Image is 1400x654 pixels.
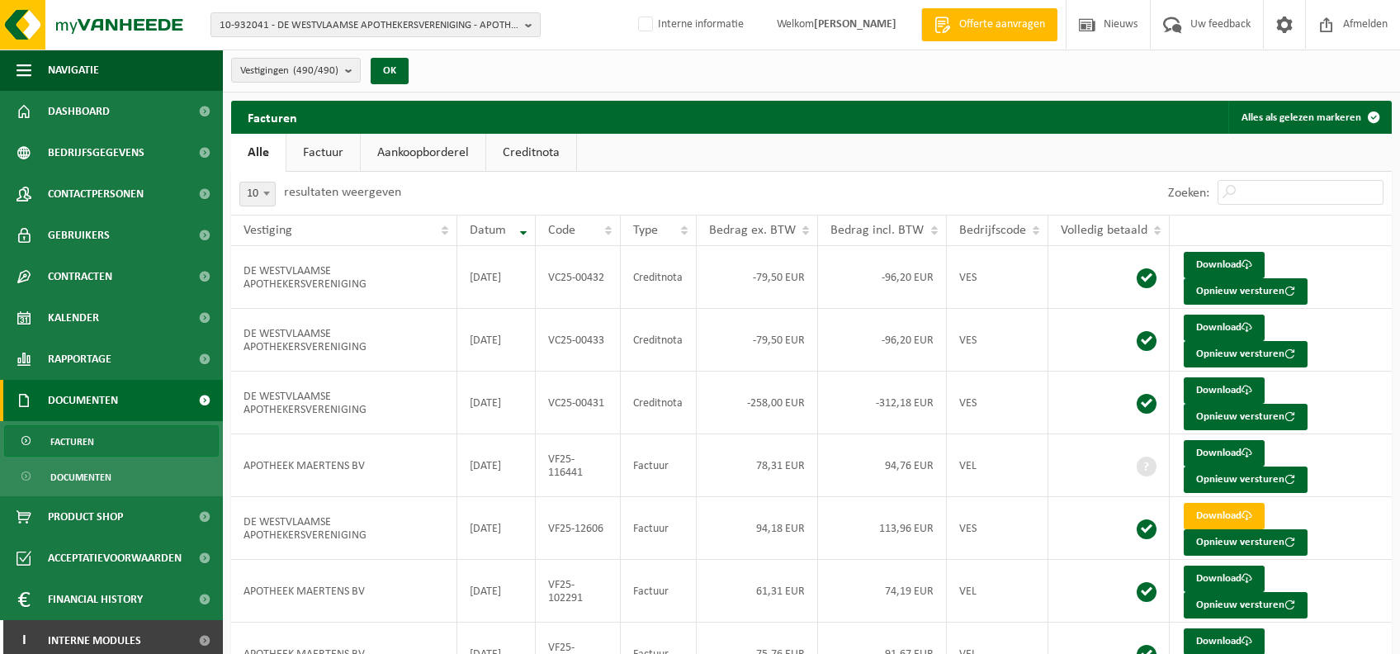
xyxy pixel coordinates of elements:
a: Aankoopborderel [361,134,485,172]
td: VEL [947,434,1048,497]
span: Volledig betaald [1061,224,1147,237]
td: VF25-116441 [536,434,621,497]
a: Creditnota [486,134,576,172]
button: Opnieuw versturen [1184,592,1308,618]
span: Contactpersonen [48,173,144,215]
td: VF25-102291 [536,560,621,623]
button: Opnieuw versturen [1184,341,1308,367]
span: Documenten [48,380,118,421]
td: DE WESTVLAAMSE APOTHEKERSVERENIGING [231,497,457,560]
td: VES [947,309,1048,372]
td: 61,31 EUR [697,560,818,623]
span: Vestigingen [240,59,338,83]
label: Zoeken: [1168,187,1209,200]
span: 10-932041 - DE WESTVLAAMSE APOTHEKERSVERENIGING - APOTHEEK NAUTILUS - HEIST-AAN-ZEE [220,13,518,38]
span: Vestiging [244,224,292,237]
td: VES [947,497,1048,560]
span: Bedrag incl. BTW [830,224,924,237]
span: Contracten [48,256,112,297]
td: 78,31 EUR [697,434,818,497]
td: [DATE] [457,497,536,560]
button: Opnieuw versturen [1184,404,1308,430]
a: Download [1184,503,1265,529]
a: Download [1184,566,1265,592]
td: VF25-12606 [536,497,621,560]
td: Factuur [621,560,697,623]
td: Factuur [621,497,697,560]
td: VC25-00433 [536,309,621,372]
td: -79,50 EUR [697,246,818,309]
strong: [PERSON_NAME] [814,18,896,31]
a: Documenten [4,461,219,492]
td: [DATE] [457,372,536,434]
a: Offerte aanvragen [921,8,1057,41]
a: Download [1184,252,1265,278]
button: Opnieuw versturen [1184,529,1308,556]
td: Creditnota [621,246,697,309]
button: Opnieuw versturen [1184,467,1308,493]
span: 10 [239,182,276,206]
span: Code [548,224,575,237]
a: Alle [231,134,286,172]
span: 10 [240,182,275,206]
td: 94,76 EUR [818,434,946,497]
span: Datum [470,224,506,237]
a: Factuur [286,134,360,172]
span: Kalender [48,297,99,339]
button: 10-932041 - DE WESTVLAAMSE APOTHEKERSVERENIGING - APOTHEEK NAUTILUS - HEIST-AAN-ZEE [210,12,541,37]
span: Dashboard [48,91,110,132]
td: -96,20 EUR [818,309,946,372]
count: (490/490) [293,65,338,76]
td: VC25-00431 [536,372,621,434]
span: Bedrijfscode [959,224,1026,237]
td: -258,00 EUR [697,372,818,434]
td: DE WESTVLAAMSE APOTHEKERSVERENIGING [231,309,457,372]
h2: Facturen [231,101,314,133]
td: 74,19 EUR [818,560,946,623]
span: Acceptatievoorwaarden [48,538,182,579]
span: Financial History [48,579,143,620]
span: Bedrag ex. BTW [709,224,796,237]
span: Rapportage [48,339,111,380]
td: [DATE] [457,246,536,309]
td: VES [947,246,1048,309]
button: Alles als gelezen markeren [1228,101,1390,134]
a: Facturen [4,425,219,457]
label: resultaten weergeven [284,186,401,199]
td: APOTHEEK MAERTENS BV [231,434,457,497]
td: VC25-00432 [536,246,621,309]
td: 94,18 EUR [697,497,818,560]
span: Gebruikers [48,215,110,256]
td: [DATE] [457,560,536,623]
button: Opnieuw versturen [1184,278,1308,305]
a: Download [1184,440,1265,467]
span: Type [633,224,658,237]
td: Creditnota [621,309,697,372]
td: -96,20 EUR [818,246,946,309]
td: Creditnota [621,372,697,434]
label: Interne informatie [635,12,744,37]
td: -312,18 EUR [818,372,946,434]
span: Documenten [50,462,111,493]
span: Bedrijfsgegevens [48,132,144,173]
td: -79,50 EUR [697,309,818,372]
span: Facturen [50,426,94,457]
td: [DATE] [457,434,536,497]
td: VEL [947,560,1048,623]
td: DE WESTVLAAMSE APOTHEKERSVERENIGING [231,372,457,434]
span: Product Shop [48,496,123,538]
span: Offerte aanvragen [955,17,1049,33]
span: Navigatie [48,50,99,91]
a: Download [1184,315,1265,341]
button: OK [371,58,409,84]
td: 113,96 EUR [818,497,946,560]
td: VES [947,372,1048,434]
td: DE WESTVLAAMSE APOTHEKERSVERENIGING [231,246,457,309]
button: Vestigingen(490/490) [231,58,361,83]
td: Factuur [621,434,697,497]
td: [DATE] [457,309,536,372]
td: APOTHEEK MAERTENS BV [231,560,457,623]
a: Download [1184,377,1265,404]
